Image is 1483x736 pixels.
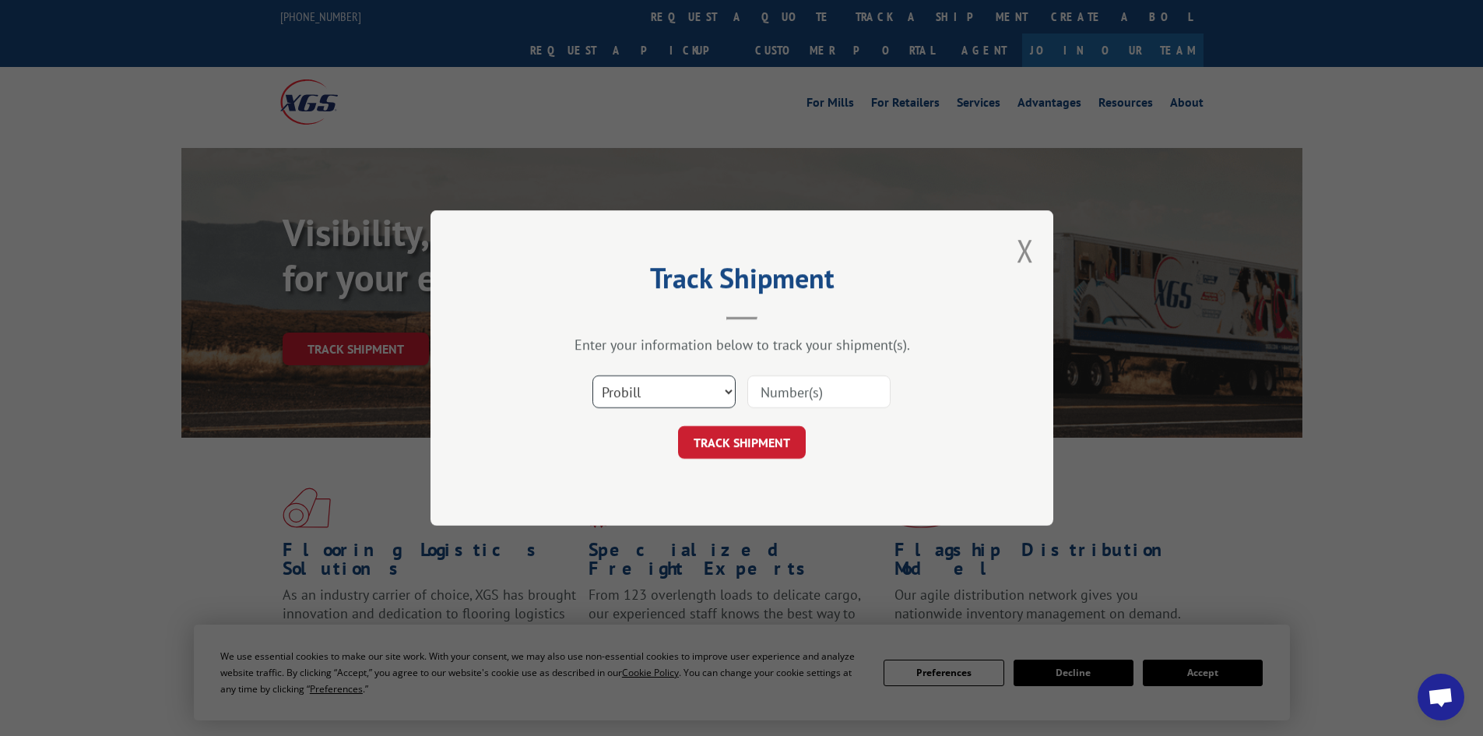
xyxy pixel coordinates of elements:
button: TRACK SHIPMENT [678,426,806,459]
button: Close modal [1017,230,1034,271]
div: Enter your information below to track your shipment(s). [508,336,975,354]
input: Number(s) [747,375,891,408]
h2: Track Shipment [508,267,975,297]
div: Open chat [1418,674,1464,720]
